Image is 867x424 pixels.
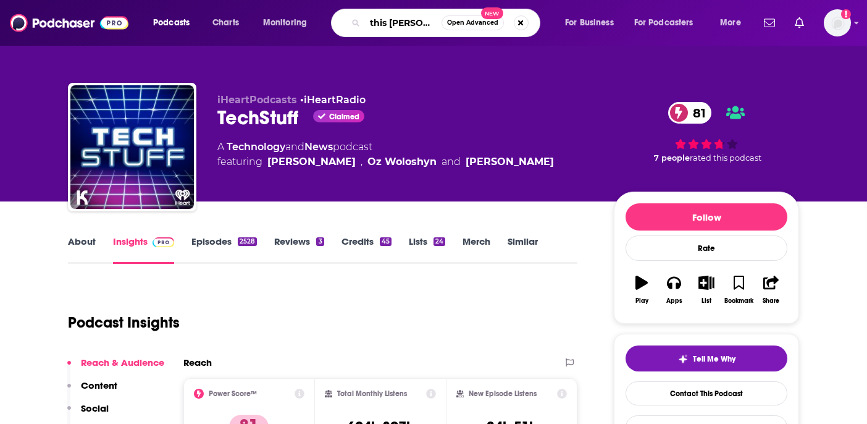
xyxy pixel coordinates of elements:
div: Rate [626,235,787,261]
span: rated this podcast [690,153,761,163]
button: Open AdvancedNew [442,15,504,30]
a: Credits45 [341,235,392,264]
span: More [720,14,741,32]
img: TechStuff [70,85,194,209]
div: 81 7 peoplerated this podcast [614,94,799,171]
div: List [702,297,711,305]
a: Similar [508,235,538,264]
h2: Total Monthly Listens [337,389,407,398]
a: Oz Woloshyn [367,155,437,169]
button: Bookmark [722,268,755,312]
div: A podcast [217,140,554,169]
button: tell me why sparkleTell Me Why [626,346,787,371]
div: 3 [316,237,324,246]
div: Bookmark [724,297,753,305]
button: Content [67,379,117,402]
span: 7 people [654,153,690,163]
span: For Podcasters [634,14,693,32]
a: Show notifications dropdown [759,12,780,33]
a: Reviews3 [274,235,324,264]
div: 2528 [238,237,257,246]
a: Show notifications dropdown [790,12,809,33]
button: List [690,268,722,312]
button: Play [626,268,658,312]
button: open menu [556,13,629,33]
button: open menu [711,13,756,33]
span: iHeartPodcasts [217,94,297,106]
a: 81 [668,102,712,124]
div: 45 [380,237,392,246]
a: iHeartRadio [304,94,366,106]
div: Share [763,297,779,305]
span: and [285,141,304,153]
a: About [68,235,96,264]
a: Technology [227,141,285,153]
svg: Add a profile image [841,9,851,19]
h2: Reach [183,357,212,368]
button: open menu [144,13,206,33]
a: Karah Preiss [466,155,554,169]
a: Charts [204,13,246,33]
span: New [481,7,503,19]
button: Follow [626,203,787,231]
p: Content [81,379,117,391]
span: For Business [565,14,614,32]
p: Reach & Audience [81,357,164,368]
div: 24 [433,237,445,246]
a: Lists24 [409,235,445,264]
div: Play [635,297,648,305]
span: Logged in as SolComms [824,9,851,36]
button: Share [755,268,787,312]
a: Jonathan Strickland [267,155,356,169]
button: open menu [626,13,711,33]
span: Charts [212,14,239,32]
img: tell me why sparkle [678,354,688,364]
a: Episodes2528 [191,235,257,264]
h2: Power Score™ [209,389,257,398]
div: Apps [666,297,682,305]
div: Search podcasts, credits, & more... [343,9,552,37]
span: • [300,94,366,106]
span: , [361,155,362,169]
a: Merch [463,235,490,264]
span: Claimed [329,114,359,120]
span: Podcasts [153,14,190,32]
span: Open Advanced [447,20,498,26]
a: News [304,141,333,153]
input: Search podcasts, credits, & more... [365,13,442,33]
a: InsightsPodchaser Pro [113,235,174,264]
img: Podchaser - Follow, Share and Rate Podcasts [10,11,128,35]
h1: Podcast Insights [68,313,180,332]
h2: New Episode Listens [469,389,537,398]
button: open menu [254,13,323,33]
button: Show profile menu [824,9,851,36]
span: featuring [217,155,554,169]
span: and [442,155,461,169]
span: Tell Me Why [693,354,735,364]
p: Social [81,402,109,414]
button: Reach & Audience [67,357,164,379]
button: Apps [658,268,690,312]
img: Podchaser Pro [153,237,174,247]
span: 81 [681,102,712,124]
a: Contact This Podcast [626,381,787,405]
span: Monitoring [263,14,307,32]
img: User Profile [824,9,851,36]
